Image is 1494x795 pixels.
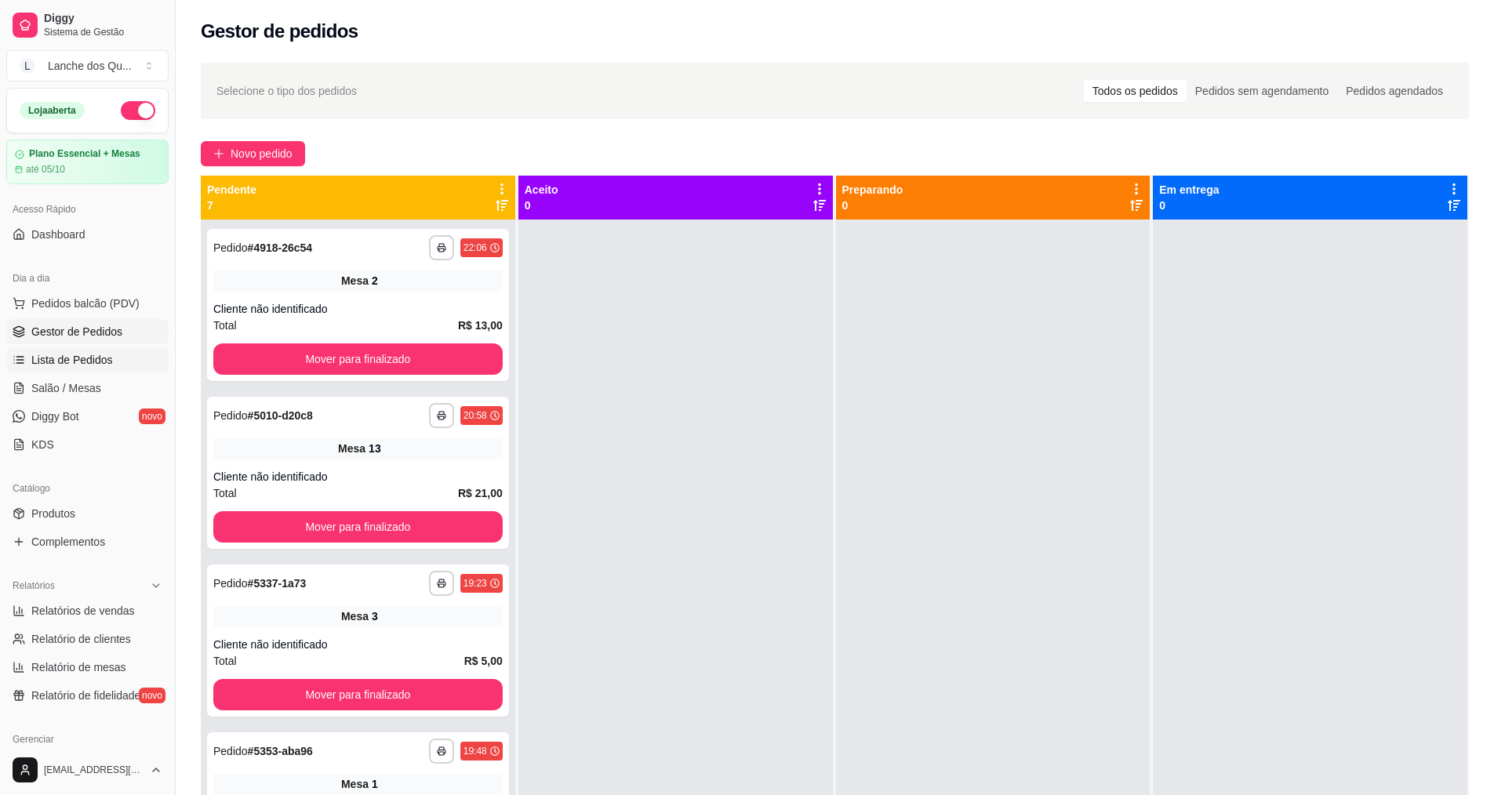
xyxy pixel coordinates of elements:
span: Lista de Pedidos [31,352,113,368]
a: Salão / Mesas [6,376,169,401]
div: Todos os pedidos [1084,80,1187,102]
span: [EMAIL_ADDRESS][DOMAIN_NAME] [44,764,144,776]
span: Mesa [341,776,369,792]
span: Mesa [338,441,365,456]
span: L [20,58,35,74]
div: Cliente não identificado [213,637,503,652]
a: Complementos [6,529,169,554]
div: 20:58 [463,409,487,422]
article: até 05/10 [26,163,65,176]
strong: # 5337-1a73 [248,577,307,590]
div: Pedidos agendados [1337,80,1452,102]
strong: R$ 21,00 [458,487,503,499]
strong: R$ 5,00 [464,655,503,667]
span: Pedido [213,409,248,422]
span: Pedido [213,745,248,757]
p: 7 [207,198,256,213]
div: 3 [372,608,378,624]
span: Mesa [341,608,369,624]
p: Pendente [207,182,256,198]
article: Plano Essencial + Mesas [29,148,140,160]
strong: # 4918-26c54 [248,241,313,254]
button: [EMAIL_ADDRESS][DOMAIN_NAME] [6,751,169,789]
strong: # 5010-d20c8 [248,409,313,422]
span: Produtos [31,506,75,521]
span: Salão / Mesas [31,380,101,396]
span: Total [213,652,237,670]
button: Select a team [6,50,169,82]
a: Plano Essencial + Mesasaté 05/10 [6,140,169,184]
a: Relatórios de vendas [6,598,169,623]
span: Relatório de mesas [31,659,126,675]
div: Acesso Rápido [6,197,169,222]
button: Mover para finalizado [213,343,503,375]
div: Dia a dia [6,266,169,291]
div: Lanche dos Qu ... [48,58,132,74]
button: Mover para finalizado [213,679,503,710]
span: Novo pedido [231,145,293,162]
span: Total [213,485,237,502]
span: Pedidos balcão (PDV) [31,296,140,311]
span: Selecione o tipo dos pedidos [216,82,357,100]
div: Pedidos sem agendamento [1187,80,1337,102]
p: 0 [525,198,558,213]
span: Total [213,317,237,334]
span: plus [213,148,224,159]
span: KDS [31,437,54,452]
span: Diggy [44,12,162,26]
div: 22:06 [463,241,487,254]
p: Aceito [525,182,558,198]
a: KDS [6,432,169,457]
div: 1 [372,776,378,792]
a: Relatório de fidelidadenovo [6,683,169,708]
span: Relatório de clientes [31,631,131,647]
button: Pedidos balcão (PDV) [6,291,169,316]
span: Relatório de fidelidade [31,688,140,703]
h2: Gestor de pedidos [201,19,358,44]
a: Lista de Pedidos [6,347,169,372]
span: Sistema de Gestão [44,26,162,38]
div: Cliente não identificado [213,469,503,485]
span: Mesa [341,273,369,289]
span: Dashboard [31,227,85,242]
strong: # 5353-aba96 [248,745,313,757]
a: Relatório de clientes [6,626,169,652]
span: Relatórios [13,579,55,592]
span: Pedido [213,241,248,254]
p: 0 [1159,198,1219,213]
button: Novo pedido [201,141,305,166]
a: Diggy Botnovo [6,404,169,429]
div: 19:48 [463,745,487,757]
a: DiggySistema de Gestão [6,6,169,44]
div: 19:23 [463,577,487,590]
span: Complementos [31,534,105,550]
div: Catálogo [6,476,169,501]
p: 0 [842,198,903,213]
div: Gerenciar [6,727,169,752]
div: 13 [369,441,381,456]
span: Gestor de Pedidos [31,324,122,339]
p: Em entrega [1159,182,1219,198]
div: 2 [372,273,378,289]
div: Loja aberta [20,102,85,119]
span: Pedido [213,577,248,590]
a: Dashboard [6,222,169,247]
a: Relatório de mesas [6,655,169,680]
div: Cliente não identificado [213,301,503,317]
strong: R$ 13,00 [458,319,503,332]
span: Diggy Bot [31,408,79,424]
a: Produtos [6,501,169,526]
button: Alterar Status [121,101,155,120]
p: Preparando [842,182,903,198]
button: Mover para finalizado [213,511,503,543]
span: Relatórios de vendas [31,603,135,619]
a: Gestor de Pedidos [6,319,169,344]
